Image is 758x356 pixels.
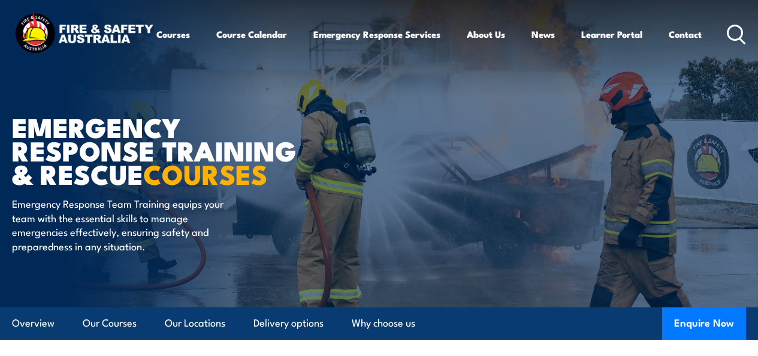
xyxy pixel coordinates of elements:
a: Course Calendar [216,20,287,49]
p: Emergency Response Team Training equips your team with the essential skills to manage emergencies... [12,196,231,253]
a: Courses [156,20,190,49]
a: About Us [467,20,505,49]
a: Contact [669,20,702,49]
a: Learner Portal [581,20,642,49]
a: News [531,20,555,49]
a: Delivery options [253,307,324,339]
a: Our Courses [83,307,137,339]
a: Our Locations [165,307,225,339]
a: Emergency Response Services [313,20,440,49]
a: Overview [12,307,55,339]
a: Why choose us [352,307,415,339]
strong: COURSES [143,152,267,194]
button: Enquire Now [662,307,746,340]
h1: Emergency Response Training & Rescue [12,115,308,185]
